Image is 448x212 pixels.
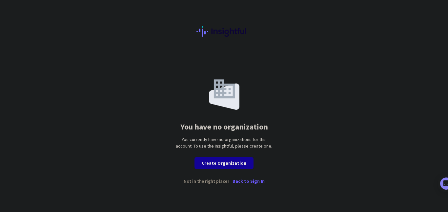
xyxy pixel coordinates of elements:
div: You have no organization [180,123,268,131]
button: Create Organization [194,157,254,169]
img: Insightful [196,26,252,37]
div: You currently have no organizations for this account. To use the Insightful, please create one. [173,136,275,149]
span: Create Organization [202,160,246,166]
p: Back to Sign In [233,179,265,183]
